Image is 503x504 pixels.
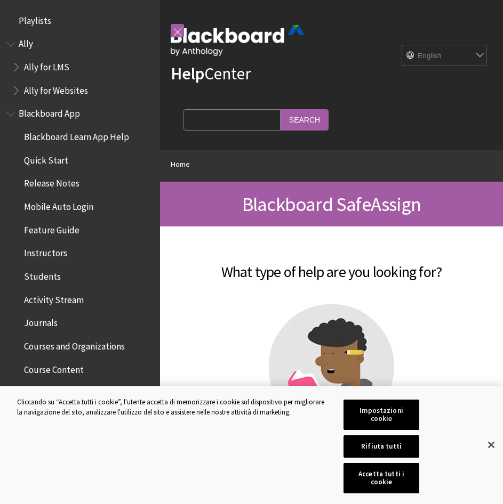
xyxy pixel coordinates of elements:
img: Blackboard by Anthology [171,25,304,56]
img: Student help [269,304,394,429]
input: Search [281,109,329,130]
a: Student help Student [181,304,482,454]
nav: Book outline for Anthology Ally Help [6,35,154,100]
nav: Book outline for Playlists [6,12,154,30]
button: Chiudi [480,433,503,457]
span: Courses and Organizations [24,337,125,352]
a: Home [171,158,190,171]
span: Ally for Websites [24,82,88,96]
span: Blackboard App [19,105,80,119]
h2: What type of help are you looking for? [181,248,482,283]
span: Feature Guide [24,221,79,235]
strong: Help [171,63,204,84]
span: Course Messages [24,384,89,399]
span: Instructors [24,245,67,259]
span: Activity Stream [24,291,84,305]
span: Students [24,267,61,282]
span: Release Notes [24,175,79,189]
span: Playlists [19,12,51,26]
button: Impostazioni cookie [344,400,419,430]
span: Blackboard SafeAssign [242,192,421,216]
select: Site Language Selector [402,45,488,67]
span: Ally for LMS [24,58,69,72]
button: Rifiuta tutti [344,435,419,458]
span: Journals [24,314,58,329]
span: Ally [19,35,33,50]
a: HelpCenter [171,63,251,84]
span: Blackboard Learn App Help [24,128,129,142]
span: Course Content [24,361,84,375]
span: Mobile Auto Login [24,198,93,212]
span: Quick Start [24,151,68,166]
button: Accetta tutti i cookie [344,463,419,493]
div: Cliccando su “Accetta tutti i cookie”, l'utente accetta di memorizzare i cookie sul dispositivo p... [17,397,329,418]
